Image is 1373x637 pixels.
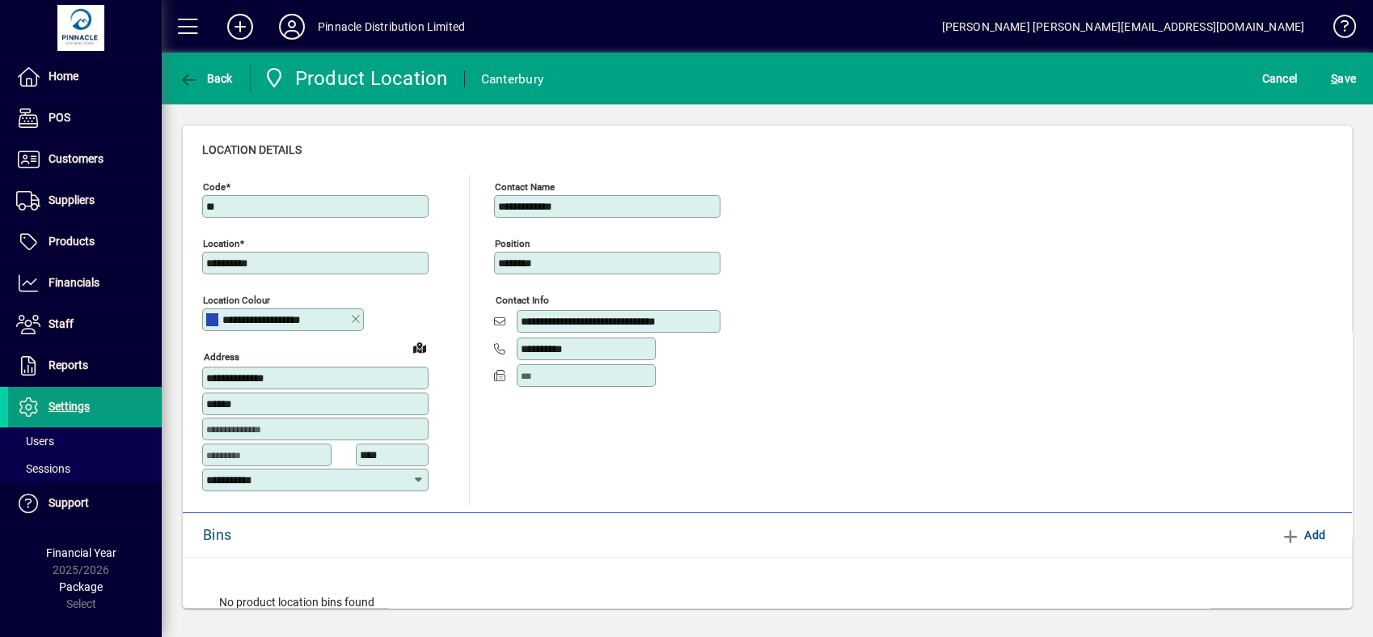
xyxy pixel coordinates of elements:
[941,14,1304,40] div: [PERSON_NAME] [PERSON_NAME][EMAIL_ADDRESS][DOMAIN_NAME]
[49,496,89,509] span: Support
[263,66,448,91] div: Product Location
[8,180,162,221] a: Suppliers
[162,64,251,93] app-page-header-button: Back
[8,263,162,304] a: Financials
[16,435,54,448] span: Users
[8,304,162,345] a: Staff
[8,455,162,482] a: Sessions
[59,580,103,593] span: Package
[1258,64,1302,93] button: Cancel
[407,334,433,360] a: View on map
[8,483,162,524] a: Support
[214,12,266,41] button: Add
[1331,72,1337,85] span: S
[46,546,116,559] span: Financial Year
[49,235,95,248] span: Products
[203,578,1332,627] div: No product location bins found
[1327,64,1360,93] button: Save
[203,238,239,249] mat-label: Location
[49,111,70,124] span: POS
[203,295,270,306] mat-label: Location colour
[1262,66,1298,91] span: Cancel
[8,98,162,138] a: POS
[8,346,162,386] a: Reports
[481,66,544,92] div: Canterbury
[49,193,95,206] span: Suppliers
[203,181,226,193] mat-label: Code
[49,359,88,372] span: Reports
[318,14,465,40] div: Pinnacle Distribution Limited
[16,462,70,475] span: Sessions
[8,139,162,180] a: Customers
[495,181,555,193] mat-label: Contact name
[49,276,99,289] span: Financials
[49,70,78,83] span: Home
[1274,520,1332,550] button: Add
[8,222,162,262] a: Products
[49,317,74,330] span: Staff
[49,400,90,413] span: Settings
[175,64,237,93] button: Back
[203,522,272,548] div: Bins
[495,238,530,249] mat-label: Position
[49,152,104,165] span: Customers
[1320,3,1353,56] a: Knowledge Base
[8,57,162,97] a: Home
[202,143,302,156] span: Location details
[266,12,318,41] button: Profile
[8,427,162,455] a: Users
[1331,66,1356,91] span: ave
[1281,522,1325,548] span: Add
[179,72,233,85] span: Back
